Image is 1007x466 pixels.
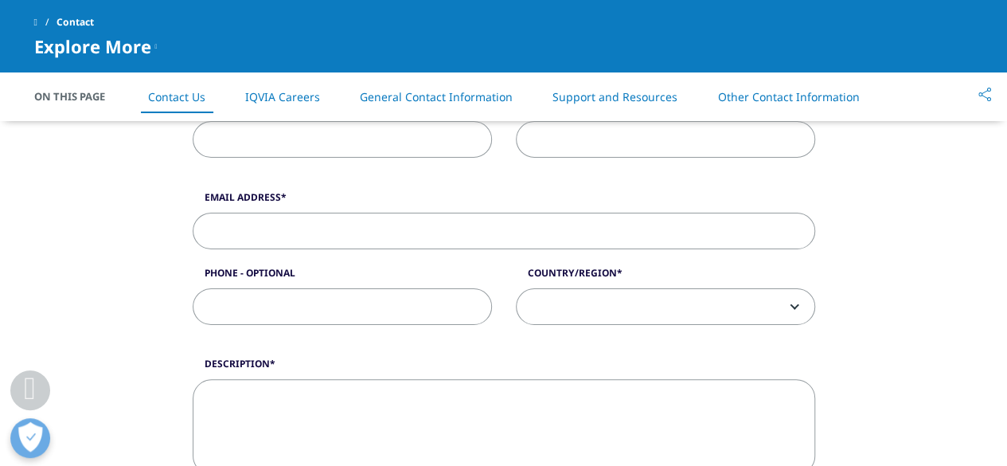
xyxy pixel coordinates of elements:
[516,266,815,288] label: Country/Region
[34,88,122,104] span: On This Page
[360,89,513,104] a: General Contact Information
[193,266,492,288] label: Phone - Optional
[552,89,677,104] a: Support and Resources
[193,357,815,379] label: Description
[57,8,94,37] span: Contact
[245,89,320,104] a: IQVIA Careers
[34,37,151,56] span: Explore More
[10,418,50,458] button: Open Preferences
[148,89,205,104] a: Contact Us
[193,190,815,213] label: Email Address
[717,89,859,104] a: Other Contact Information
